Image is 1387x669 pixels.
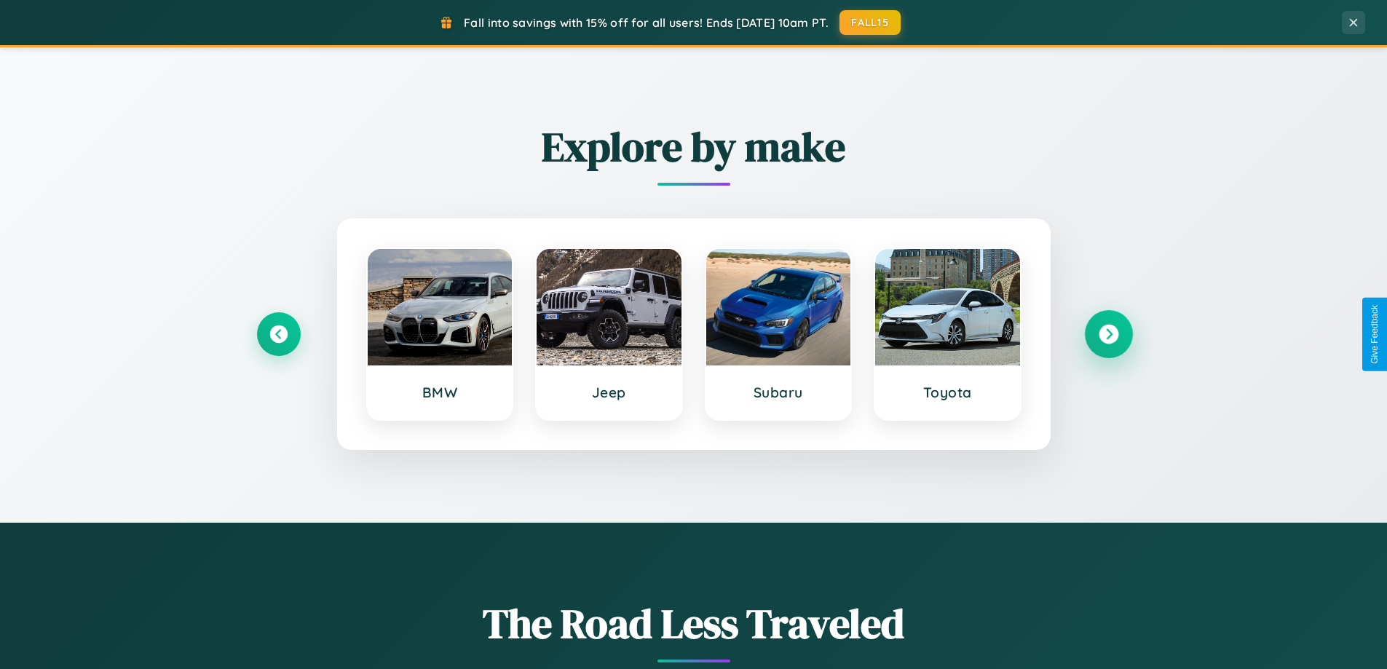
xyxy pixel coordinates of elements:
[721,384,837,401] h3: Subaru
[382,384,498,401] h3: BMW
[839,10,901,35] button: FALL15
[890,384,1005,401] h3: Toyota
[257,119,1131,175] h2: Explore by make
[257,595,1131,652] h1: The Road Less Traveled
[1370,305,1380,364] div: Give Feedback
[551,384,667,401] h3: Jeep
[464,15,829,30] span: Fall into savings with 15% off for all users! Ends [DATE] 10am PT.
